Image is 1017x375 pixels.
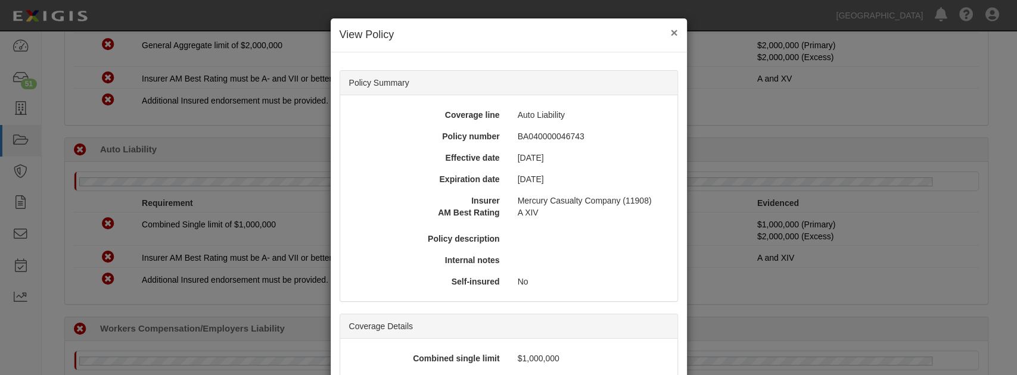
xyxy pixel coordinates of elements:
[509,207,677,218] div: A XIV
[509,195,673,207] div: Mercury Casualty Company (11908)
[509,352,673,364] div: $1,000,000
[345,109,509,121] div: Coverage line
[345,254,509,266] div: Internal notes
[345,152,509,164] div: Effective date
[509,276,673,287] div: No
[509,152,673,164] div: [DATE]
[340,71,677,95] div: Policy Summary
[509,109,673,121] div: Auto Liability
[341,207,509,218] div: AM Best Rating
[509,173,673,185] div: [DATE]
[340,27,678,43] h4: View Policy
[345,233,509,245] div: Policy description
[345,130,509,142] div: Policy number
[345,276,509,287] div: Self-insured
[345,173,509,185] div: Expiration date
[340,314,677,339] div: Coverage Details
[345,352,509,364] div: Combined single limit
[670,26,677,39] button: Close
[509,130,673,142] div: BA040000046743
[345,195,509,207] div: Insurer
